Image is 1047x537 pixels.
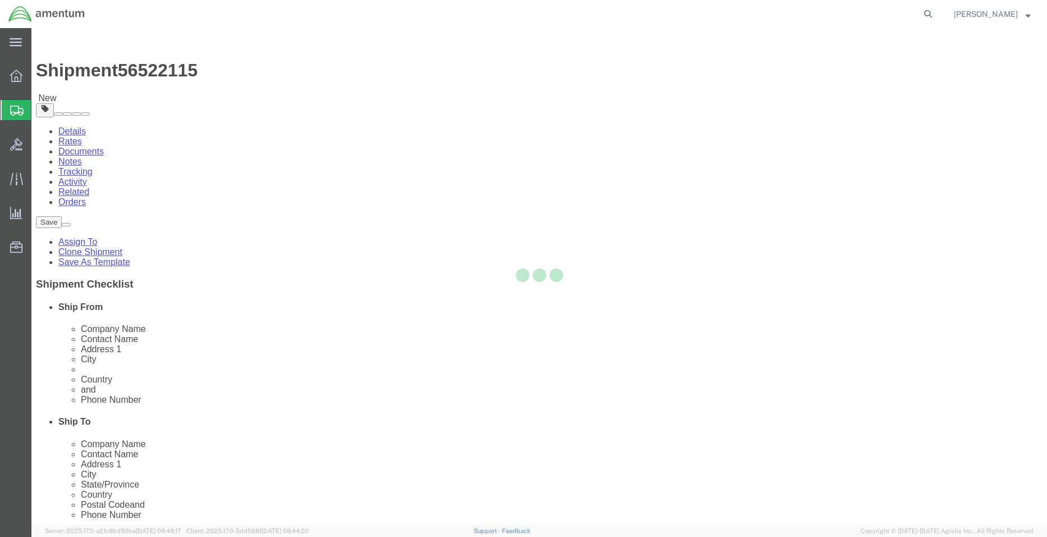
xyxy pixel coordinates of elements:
[861,526,1034,536] span: Copyright © [DATE]-[DATE] Agistix Inc., All Rights Reserved
[186,527,309,534] span: Client: 2025.17.0-5dd568f
[502,527,531,534] a: Feedback
[8,6,85,22] img: logo
[954,8,1018,20] span: Eddie Gonzalez
[136,527,181,534] span: [DATE] 08:48:17
[262,527,309,534] span: [DATE] 08:44:20
[474,527,502,534] a: Support
[953,7,1031,21] button: [PERSON_NAME]
[45,527,181,534] span: Server: 2025.17.0-a2fc8bd50ba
